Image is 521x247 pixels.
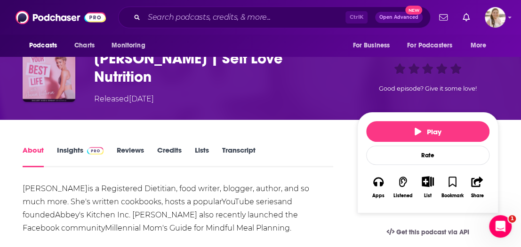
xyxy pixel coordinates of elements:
button: Share [465,170,489,204]
input: Search podcasts, credits, & more... [144,10,345,25]
button: Apps [366,170,391,204]
div: Listened [393,193,413,199]
span: Charts [74,39,95,52]
img: Abbey Sharp | Self Love Nutrition [23,49,75,102]
span: Good episode? Give it some love! [379,85,477,92]
div: List [424,193,432,199]
a: InsightsPodchaser Pro [57,146,104,167]
button: open menu [401,37,466,54]
span: 1 [508,215,516,223]
div: Bookmark [441,193,464,199]
a: Abbey's Kitchen Inc [55,210,129,219]
button: Bookmark [440,170,465,204]
a: Show notifications dropdown [435,9,451,25]
span: For Business [353,39,390,52]
a: Millennial Mom's Guide for Mindful Meal Planning [105,224,290,232]
a: Lists [195,146,209,167]
a: Show notifications dropdown [459,9,473,25]
a: Get this podcast via API [379,221,477,244]
a: Charts [68,37,100,54]
h1: Abbey Sharp | Self Love Nutrition [94,49,342,86]
a: Transcript [222,146,256,167]
button: Listened [391,170,415,204]
a: YouTube series [222,197,278,206]
div: Apps [372,193,385,199]
span: Play [415,127,441,136]
iframe: Intercom live chat [489,215,512,238]
span: Logged in as acquavie [485,7,505,28]
img: User Profile [485,7,505,28]
button: open menu [464,37,498,54]
a: Credits [157,146,182,167]
div: Released [DATE] [94,93,154,105]
a: [PERSON_NAME] [23,184,88,193]
span: Monitoring [112,39,145,52]
a: About [23,146,44,167]
a: Reviews [117,146,144,167]
span: More [471,39,487,52]
button: Show profile menu [485,7,505,28]
span: Ctrl K [345,11,368,23]
span: New [405,6,422,15]
button: Play [366,121,489,142]
img: Podchaser - Follow, Share and Rate Podcasts [16,8,106,26]
button: Show More Button [418,176,437,186]
div: Share [471,193,483,199]
button: Open AdvancedNew [375,12,423,23]
span: For Podcasters [407,39,452,52]
img: Podchaser Pro [87,147,104,154]
div: Show More ButtonList [416,170,440,204]
span: Get this podcast via API [396,228,469,236]
div: Rate [366,146,489,165]
button: open menu [23,37,69,54]
span: Open Advanced [379,15,418,20]
button: open menu [105,37,157,54]
span: Podcasts [29,39,57,52]
div: Search podcasts, credits, & more... [118,7,431,28]
button: open menu [346,37,401,54]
